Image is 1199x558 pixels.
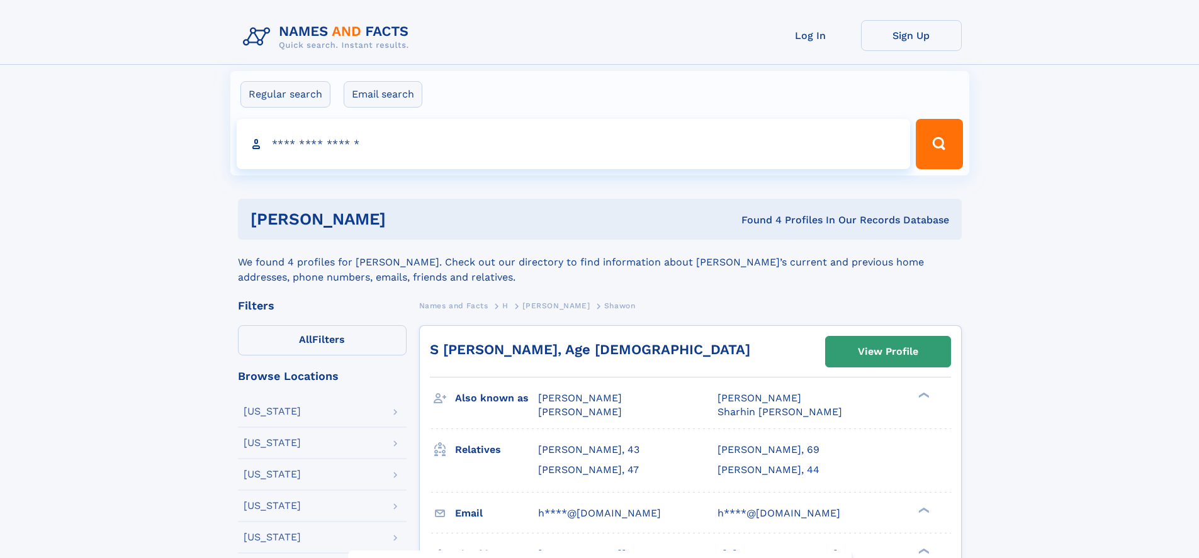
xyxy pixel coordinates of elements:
div: ❯ [915,391,930,399]
div: [US_STATE] [244,406,301,416]
div: [US_STATE] [244,532,301,542]
label: Filters [238,325,407,355]
div: [US_STATE] [244,501,301,511]
a: S [PERSON_NAME], Age [DEMOGRAPHIC_DATA] [430,342,750,357]
a: [PERSON_NAME], 47 [538,463,639,477]
a: View Profile [826,337,950,367]
a: [PERSON_NAME] [522,298,590,313]
a: [PERSON_NAME], 44 [718,463,819,477]
img: Logo Names and Facts [238,20,419,54]
input: search input [237,119,911,169]
div: ❯ [915,506,930,514]
a: Names and Facts [419,298,488,313]
div: Browse Locations [238,371,407,382]
div: ❯ [915,547,930,555]
span: Shawon [604,301,636,310]
div: [US_STATE] [244,438,301,448]
div: Found 4 Profiles In Our Records Database [563,213,949,227]
div: View Profile [858,337,918,366]
div: Filters [238,300,407,311]
span: Sharhin [PERSON_NAME] [718,406,842,418]
h3: Email [455,503,538,524]
h3: Also known as [455,388,538,409]
span: H [502,301,509,310]
div: We found 4 profiles for [PERSON_NAME]. Check out our directory to find information about [PERSON_... [238,240,962,285]
span: [PERSON_NAME] [538,392,622,404]
h3: Relatives [455,439,538,460]
a: Sign Up [861,20,962,51]
a: Log In [760,20,861,51]
span: All [299,333,312,345]
span: [PERSON_NAME] [538,406,622,418]
button: Search Button [916,119,962,169]
a: [PERSON_NAME], 69 [718,443,819,457]
a: [PERSON_NAME], 43 [538,443,639,457]
span: [PERSON_NAME] [718,392,801,404]
span: [PERSON_NAME] [522,301,590,310]
a: H [502,298,509,313]
div: [US_STATE] [244,469,301,479]
h1: [PERSON_NAME] [250,211,564,227]
label: Email search [344,81,422,108]
label: Regular search [240,81,330,108]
